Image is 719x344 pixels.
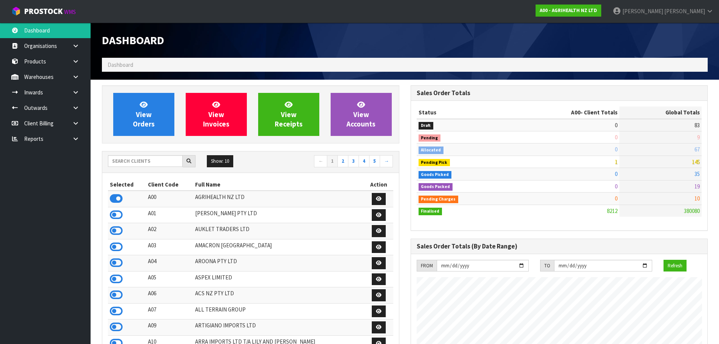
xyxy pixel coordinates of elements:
h3: Sales Order Totals (By Date Range) [417,243,702,250]
span: 10 [694,195,700,202]
span: [PERSON_NAME] [664,8,705,15]
span: 0 [615,146,617,153]
a: ViewOrders [113,93,174,136]
span: View Invoices [203,100,229,128]
a: 2 [337,155,348,167]
img: cube-alt.png [11,6,21,16]
a: ← [314,155,327,167]
td: A09 [146,319,194,336]
span: Draft [419,122,434,130]
a: 5 [369,155,380,167]
a: ViewAccounts [331,93,392,136]
td: A02 [146,223,194,239]
th: Action [365,179,393,191]
th: - Client Totals [511,106,619,119]
nav: Page navigation [256,155,393,168]
span: ProStock [24,6,63,16]
span: View Orders [133,100,155,128]
span: Pending Charges [419,196,459,203]
span: 0 [615,170,617,177]
button: Refresh [664,260,687,272]
span: View Accounts [346,100,376,128]
a: A00 - AGRIHEALTH NZ LTD [536,5,601,17]
a: ViewReceipts [258,93,319,136]
span: Allocated [419,147,444,154]
span: 8212 [607,207,617,214]
span: Dashboard [102,33,164,47]
a: 4 [359,155,370,167]
th: Client Code [146,179,194,191]
div: FROM [417,260,437,272]
td: A04 [146,255,194,271]
th: Selected [108,179,146,191]
span: Finalised [419,208,442,215]
td: AGRIHEALTH NZ LTD [193,191,364,207]
a: → [380,155,393,167]
td: A07 [146,303,194,319]
span: 0 [615,195,617,202]
small: WMS [64,8,76,15]
td: AMACRON [GEOGRAPHIC_DATA] [193,239,364,255]
th: Global Totals [619,106,702,119]
span: 0 [615,122,617,129]
th: Full Name [193,179,364,191]
strong: A00 - AGRIHEALTH NZ LTD [540,7,597,14]
a: 1 [327,155,338,167]
span: Goods Picked [419,171,452,179]
td: ARTIGIANO IMPORTS LTD [193,319,364,336]
input: Search clients [108,155,183,167]
span: View Receipts [275,100,303,128]
td: A06 [146,287,194,304]
span: 0 [615,134,617,141]
td: A01 [146,207,194,223]
span: 0 [615,183,617,190]
span: 145 [692,158,700,165]
span: Pending [419,134,441,142]
span: 67 [694,146,700,153]
a: 3 [348,155,359,167]
a: ViewInvoices [186,93,247,136]
td: A05 [146,271,194,287]
span: [PERSON_NAME] [622,8,663,15]
span: 35 [694,170,700,177]
td: A03 [146,239,194,255]
td: [PERSON_NAME] PTY LTD [193,207,364,223]
td: ALL TERRAIN GROUP [193,303,364,319]
td: AUKLET TRADERS LTD [193,223,364,239]
th: Status [417,106,511,119]
span: 83 [694,122,700,129]
span: Dashboard [108,61,133,68]
td: AROONA PTY LTD [193,255,364,271]
span: 9 [697,134,700,141]
span: A00 [571,109,580,116]
span: 19 [694,183,700,190]
td: A00 [146,191,194,207]
span: Goods Packed [419,183,453,191]
span: 1 [615,158,617,165]
button: Show: 10 [207,155,233,167]
div: TO [540,260,554,272]
h3: Sales Order Totals [417,89,702,97]
span: Pending Pick [419,159,450,167]
td: ASPEX LIMITED [193,271,364,287]
span: 380080 [684,207,700,214]
td: ACS NZ PTY LTD [193,287,364,304]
